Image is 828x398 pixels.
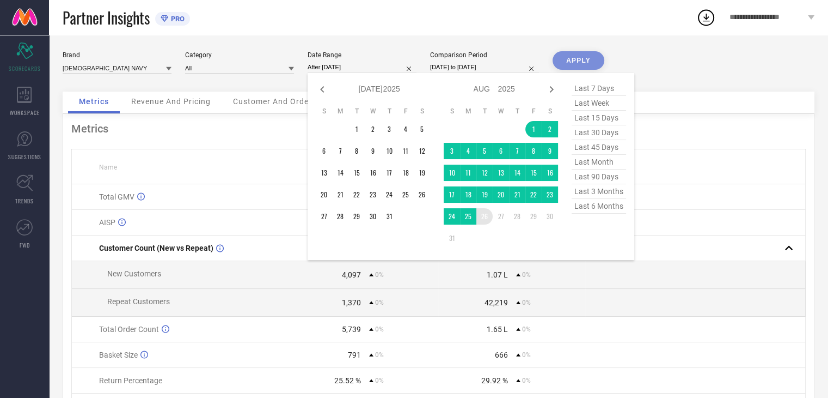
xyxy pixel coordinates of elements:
div: Date Range [308,51,416,59]
th: Wednesday [365,107,381,116]
td: Wed Aug 20 2025 [493,186,509,203]
td: Sat Jul 26 2025 [414,186,430,203]
span: 0% [522,271,531,279]
span: PRO [168,15,185,23]
span: SUGGESTIONS [8,153,41,161]
td: Fri Jul 11 2025 [397,143,414,159]
th: Friday [397,107,414,116]
div: Open download list [696,8,716,27]
input: Select comparison period [430,62,539,73]
th: Friday [525,107,542,116]
th: Tuesday [476,107,493,116]
td: Tue Jul 15 2025 [348,165,365,181]
div: Metrics [71,122,806,135]
div: 42,219 [484,298,508,307]
div: Brand [63,51,171,59]
td: Fri Aug 08 2025 [525,143,542,159]
td: Sun Aug 17 2025 [444,186,460,203]
div: 29.92 % [481,376,508,385]
th: Sunday [316,107,332,116]
td: Sat Aug 23 2025 [542,186,558,203]
div: Previous month [316,83,329,96]
span: Customer And Orders [233,97,316,106]
td: Mon Aug 04 2025 [460,143,476,159]
span: AISP [99,218,115,227]
td: Tue Aug 19 2025 [476,186,493,203]
td: Sat Aug 09 2025 [542,143,558,159]
td: Sat Aug 16 2025 [542,165,558,181]
span: Repeat Customers [107,297,170,306]
div: 5,739 [342,325,361,334]
th: Thursday [381,107,397,116]
span: Return Percentage [99,376,162,385]
td: Sat Aug 30 2025 [542,208,558,225]
td: Sun Jul 27 2025 [316,208,332,225]
td: Tue Jul 08 2025 [348,143,365,159]
td: Wed Jul 30 2025 [365,208,381,225]
td: Fri Jul 25 2025 [397,186,414,203]
th: Tuesday [348,107,365,116]
span: 0% [375,377,384,384]
td: Sun Jul 13 2025 [316,165,332,181]
td: Thu Aug 14 2025 [509,165,525,181]
td: Fri Aug 22 2025 [525,186,542,203]
td: Wed Jul 16 2025 [365,165,381,181]
td: Tue Jul 22 2025 [348,186,365,203]
td: Tue Aug 26 2025 [476,208,493,225]
td: Wed Aug 13 2025 [493,165,509,181]
td: Thu Aug 07 2025 [509,143,525,159]
span: Name [99,164,117,171]
span: New Customers [107,269,161,278]
span: TRENDS [15,197,34,205]
th: Saturday [414,107,430,116]
span: last 15 days [572,111,626,125]
span: Metrics [79,97,109,106]
td: Wed Jul 23 2025 [365,186,381,203]
span: last 6 months [572,199,626,214]
td: Thu Jul 10 2025 [381,143,397,159]
span: last week [572,96,626,111]
span: Customer Count (New vs Repeat) [99,244,213,252]
span: last 3 months [572,184,626,199]
span: last 7 days [572,81,626,96]
th: Thursday [509,107,525,116]
div: 666 [495,351,508,359]
td: Mon Jul 14 2025 [332,165,348,181]
div: 4,097 [342,270,361,279]
div: 25.52 % [334,376,361,385]
td: Mon Aug 18 2025 [460,186,476,203]
td: Sat Jul 19 2025 [414,165,430,181]
td: Thu Aug 28 2025 [509,208,525,225]
span: 0% [375,325,384,333]
div: 1,370 [342,298,361,307]
th: Saturday [542,107,558,116]
span: Total Order Count [99,325,159,334]
td: Thu Jul 03 2025 [381,121,397,137]
div: 1.65 L [487,325,508,334]
td: Fri Jul 04 2025 [397,121,414,137]
span: last 30 days [572,125,626,140]
td: Fri Jul 18 2025 [397,165,414,181]
td: Fri Aug 15 2025 [525,165,542,181]
td: Wed Jul 02 2025 [365,121,381,137]
td: Mon Jul 07 2025 [332,143,348,159]
td: Thu Jul 17 2025 [381,165,397,181]
span: 0% [375,351,384,359]
td: Thu Jul 24 2025 [381,186,397,203]
span: 0% [375,271,384,279]
span: 0% [522,299,531,306]
td: Mon Aug 11 2025 [460,165,476,181]
td: Sat Aug 02 2025 [542,121,558,137]
td: Sun Aug 24 2025 [444,208,460,225]
div: 791 [348,351,361,359]
td: Mon Jul 28 2025 [332,208,348,225]
td: Mon Aug 25 2025 [460,208,476,225]
td: Tue Aug 12 2025 [476,165,493,181]
span: last month [572,155,626,170]
span: 0% [522,325,531,333]
td: Thu Jul 31 2025 [381,208,397,225]
span: last 90 days [572,170,626,184]
td: Fri Aug 01 2025 [525,121,542,137]
span: 0% [522,377,531,384]
span: 0% [522,351,531,359]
